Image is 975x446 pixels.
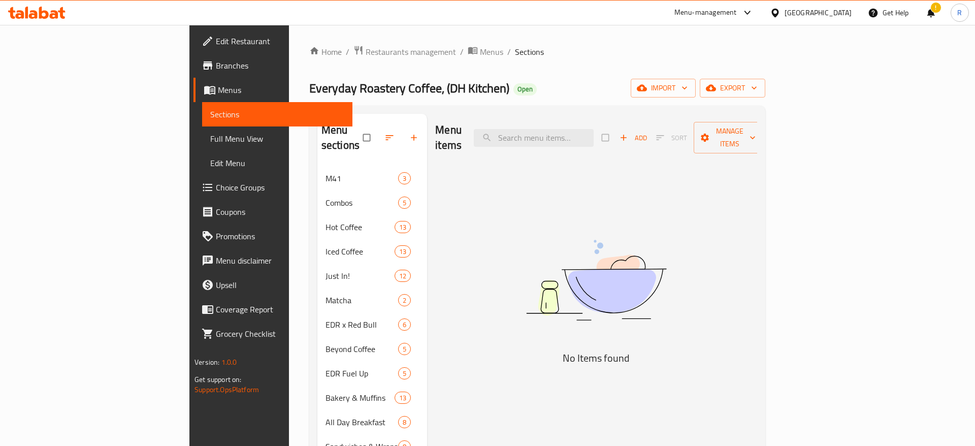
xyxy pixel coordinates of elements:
span: Version: [194,356,219,369]
span: EDR Fuel Up [326,367,398,379]
div: EDR Fuel Up5 [317,361,428,386]
div: items [398,318,411,331]
div: M41 [326,172,398,184]
h5: No Items found [469,350,723,366]
a: Promotions [193,224,352,248]
div: M413 [317,166,428,190]
span: Branches [216,59,344,72]
span: Promotions [216,230,344,242]
a: Coupons [193,200,352,224]
a: Choice Groups [193,175,352,200]
a: Sections [202,102,352,126]
div: Open [513,83,537,95]
span: Everyday Roastery Coffee, (DH Kitchen) [309,77,509,100]
div: Just In!12 [317,264,428,288]
a: Menu disclaimer [193,248,352,273]
span: Iced Coffee [326,245,395,258]
div: items [398,416,411,428]
a: Menus [193,78,352,102]
span: export [708,82,757,94]
button: Add [617,130,649,146]
button: Manage items [694,122,766,153]
nav: breadcrumb [309,45,765,58]
span: 5 [399,198,410,208]
li: / [507,46,511,58]
div: items [395,392,411,404]
div: items [398,197,411,209]
span: import [639,82,688,94]
span: Restaurants management [366,46,456,58]
div: items [395,270,411,282]
li: / [460,46,464,58]
span: Menus [480,46,503,58]
span: 3 [399,174,410,183]
span: Full Menu View [210,133,344,145]
a: Restaurants management [353,45,456,58]
div: items [398,343,411,355]
span: Coverage Report [216,303,344,315]
div: items [398,367,411,379]
a: Coverage Report [193,297,352,322]
span: Edit Restaurant [216,35,344,47]
span: Sections [210,108,344,120]
span: Hot Coffee [326,221,395,233]
div: Hot Coffee13 [317,215,428,239]
span: Select all sections [357,128,378,147]
div: Bakery & Muffins13 [317,386,428,410]
div: items [395,221,411,233]
button: import [631,79,696,98]
a: Menus [468,45,503,58]
span: Choice Groups [216,181,344,194]
span: Matcha [326,294,398,306]
a: Support.OpsPlatform [194,383,259,396]
span: Edit Menu [210,157,344,169]
span: Add [620,132,647,144]
a: Upsell [193,273,352,297]
span: 5 [399,344,410,354]
input: search [474,129,594,147]
span: 8 [399,418,410,427]
span: 5 [399,369,410,378]
button: Add section [403,126,427,149]
span: 13 [395,247,410,257]
span: Upsell [216,279,344,291]
span: Menu disclaimer [216,254,344,267]
div: Matcha2 [317,288,428,312]
span: Sort sections [378,126,403,149]
span: Bakery & Muffins [326,392,395,404]
span: 13 [395,222,410,232]
span: Just In! [326,270,395,282]
div: All Day Breakfast8 [317,410,428,434]
span: Combos [326,197,398,209]
a: Full Menu View [202,126,352,151]
span: Beyond Coffee [326,343,398,355]
div: Combos5 [317,190,428,215]
h2: Menu items [435,122,462,153]
span: R [957,7,962,18]
span: 13 [395,393,410,403]
span: Menus [218,84,344,96]
div: items [398,172,411,184]
span: Manage items [702,125,758,150]
span: Open [513,85,537,93]
a: Branches [193,53,352,78]
span: 1.0.0 [221,356,237,369]
span: Get support on: [194,373,241,386]
span: Coupons [216,206,344,218]
div: [GEOGRAPHIC_DATA] [785,7,852,18]
span: 2 [399,296,410,305]
span: All Day Breakfast [326,416,398,428]
span: EDR x Red Bull [326,318,398,331]
img: dish.svg [469,213,723,347]
span: Add item [617,130,649,146]
span: 6 [399,320,410,330]
a: Grocery Checklist [193,322,352,346]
